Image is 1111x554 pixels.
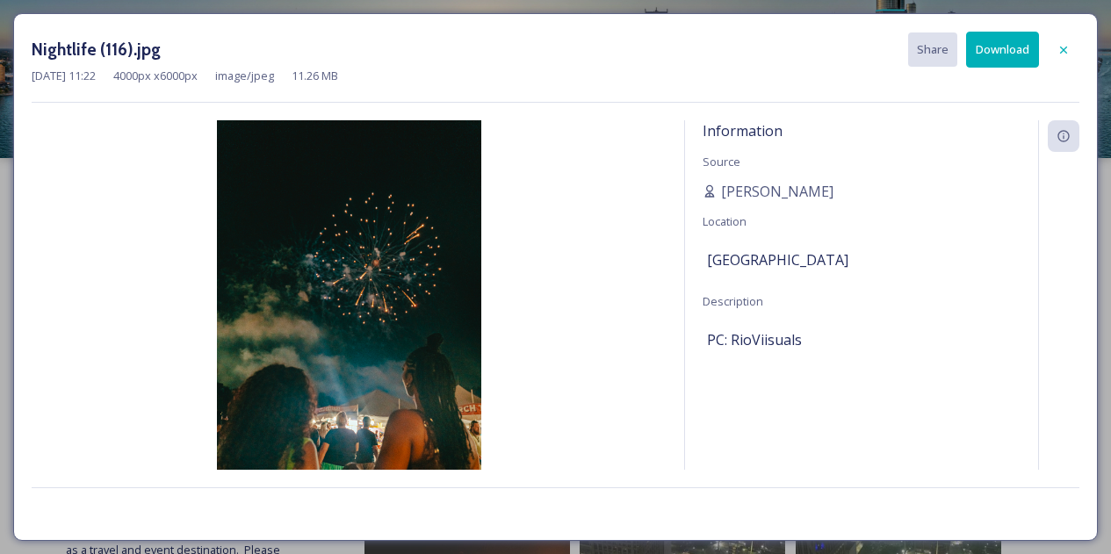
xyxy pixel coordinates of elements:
[292,68,338,84] span: 11.26 MB
[707,249,848,270] span: [GEOGRAPHIC_DATA]
[32,68,96,84] span: [DATE] 11:22
[966,32,1039,68] button: Download
[703,293,763,309] span: Description
[703,154,740,169] span: Source
[703,121,783,140] span: Information
[215,68,274,84] span: image/jpeg
[32,37,161,62] h3: Nightlife (116).jpg
[707,329,802,350] span: PC: RioViisuals
[721,181,833,202] span: [PERSON_NAME]
[113,68,198,84] span: 4000 px x 6000 px
[703,213,747,229] span: Location
[32,120,667,516] img: Nightlife%20(116).jpg
[908,32,957,67] button: Share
